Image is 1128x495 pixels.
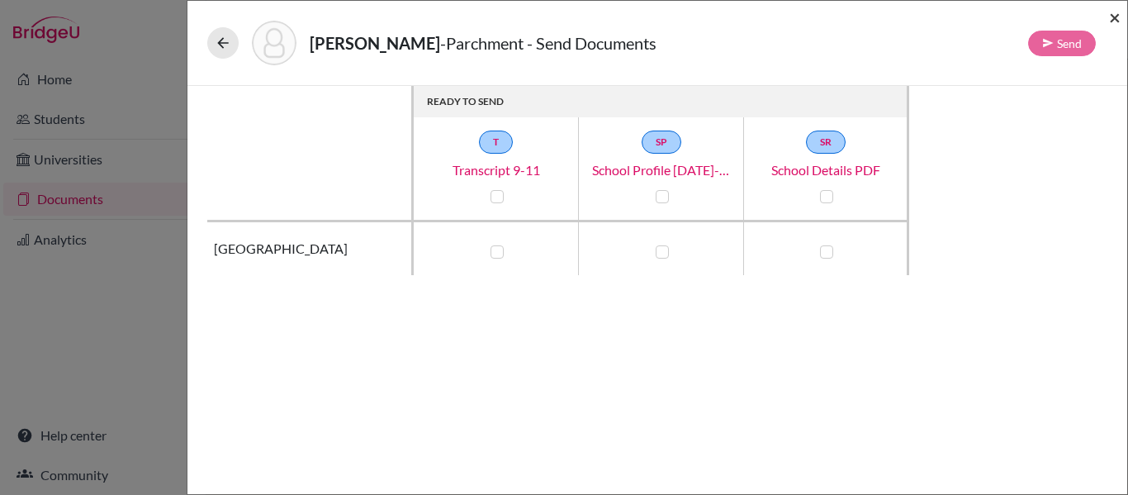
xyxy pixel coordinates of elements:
[414,160,579,180] a: Transcript 9-11
[440,33,656,53] span: - Parchment - Send Documents
[214,239,348,259] span: [GEOGRAPHIC_DATA]
[479,131,513,154] a: T
[642,131,681,154] a: SP
[579,160,744,180] a: School Profile [DATE]-[DATE]_[DOMAIN_NAME]_wide
[310,33,440,53] strong: [PERSON_NAME]
[743,160,908,180] a: School Details PDF
[806,131,846,154] a: SR
[1109,5,1121,29] span: ×
[1109,7,1121,27] button: Close
[414,86,909,117] th: READY TO SEND
[1028,31,1096,56] button: Send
